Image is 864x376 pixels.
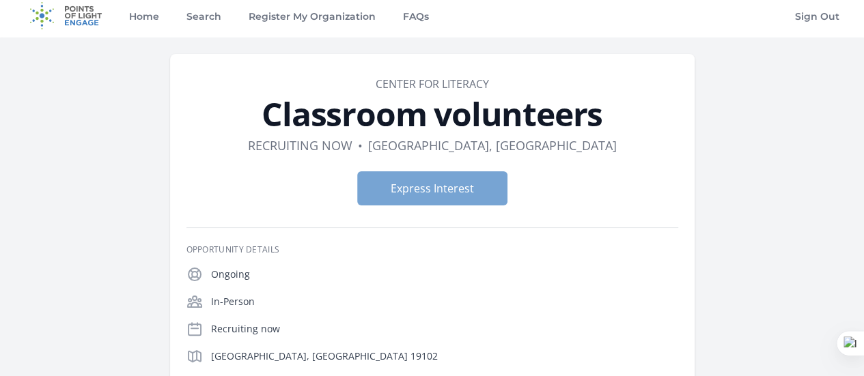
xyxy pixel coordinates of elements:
h1: Classroom volunteers [186,98,678,130]
button: Express Interest [357,171,507,205]
p: [GEOGRAPHIC_DATA], [GEOGRAPHIC_DATA] 19102 [211,349,678,363]
p: Ongoing [211,267,678,281]
dd: Recruiting now [248,136,352,155]
p: Recruiting now [211,322,678,336]
h3: Opportunity Details [186,244,678,255]
p: In-Person [211,295,678,308]
a: Center for Literacy [376,76,489,91]
div: • [358,136,363,155]
dd: [GEOGRAPHIC_DATA], [GEOGRAPHIC_DATA] [368,136,617,155]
